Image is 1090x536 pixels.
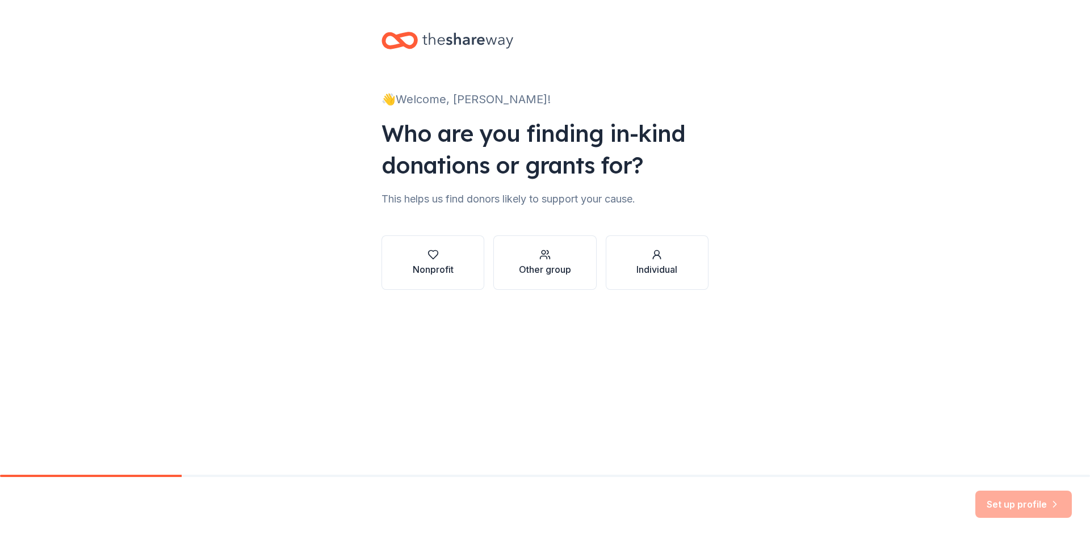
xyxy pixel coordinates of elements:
[519,263,571,276] div: Other group
[381,90,708,108] div: 👋 Welcome, [PERSON_NAME]!
[381,117,708,181] div: Who are you finding in-kind donations or grants for?
[493,235,596,290] button: Other group
[636,263,677,276] div: Individual
[413,263,454,276] div: Nonprofit
[381,235,484,290] button: Nonprofit
[606,235,708,290] button: Individual
[381,190,708,208] div: This helps us find donors likely to support your cause.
